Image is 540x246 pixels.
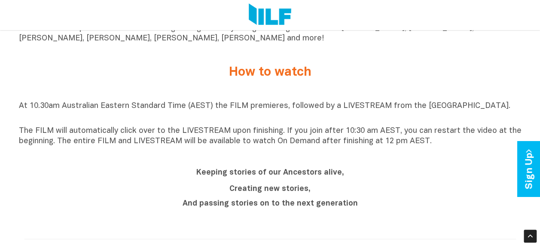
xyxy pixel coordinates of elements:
b: Creating new stories, [229,185,311,192]
b: And passing stories on to the next generation [183,200,358,207]
p: The FILM will automatically click over to the LIVESTREAM upon finishing. If you join after 10:30 ... [19,126,522,147]
img: Logo [249,3,291,27]
b: Keeping stories of our Ancestors alive, [196,169,344,176]
h2: How to watch [109,65,431,80]
div: Scroll Back to Top [524,230,537,243]
p: At 10.30am Australian Eastern Standard Time (AEST) the FILM premieres, followed by a LIVESTREAM f... [19,101,522,122]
